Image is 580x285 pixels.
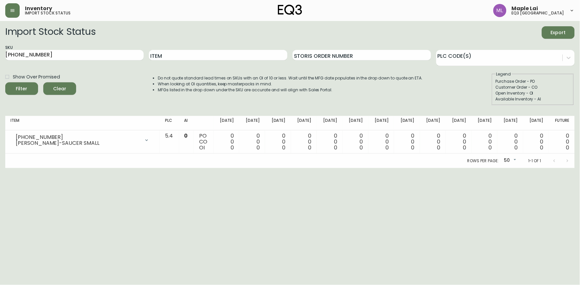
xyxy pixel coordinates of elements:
span: 0 [463,144,466,151]
th: [DATE] [214,116,239,130]
span: Clear [49,85,71,93]
span: 0 [282,144,286,151]
span: Show Over Promised [13,74,60,80]
th: Future [549,116,575,130]
div: 50 [501,155,518,166]
legend: Legend [496,71,512,77]
div: [PHONE_NUMBER][PERSON_NAME]-SAUCER SMALL [10,133,155,147]
h5: import stock status [25,11,71,15]
div: PO CO [199,133,208,151]
div: 0 0 [554,133,570,151]
div: 0 0 [322,133,337,151]
th: [DATE] [342,116,368,130]
span: 0 [334,144,337,151]
span: 0 [540,144,544,151]
div: 0 0 [528,133,544,151]
th: [DATE] [317,116,342,130]
div: [PHONE_NUMBER] [16,134,140,140]
div: 0 0 [296,133,312,151]
th: [DATE] [265,116,291,130]
li: Do not quote standard lead times on SKUs with an OI of 10 or less. Wait until the MFG date popula... [158,75,423,81]
span: 0 [385,144,389,151]
img: logo [278,5,302,15]
span: 0 [515,144,518,151]
th: [DATE] [394,116,420,130]
span: 0 [489,144,492,151]
th: [DATE] [523,116,549,130]
span: 0 [437,144,441,151]
img: 61e28cffcf8cc9f4e300d877dd684943 [493,4,507,17]
div: 0 0 [374,133,389,151]
th: [DATE] [291,116,317,130]
span: Inventory [25,6,52,11]
div: 0 0 [399,133,415,151]
h2: Import Stock Status [5,26,95,39]
li: MFGs listed in the drop down under the SKU are accurate and will align with Sales Portal. [158,87,423,93]
div: Available Inventory - AI [496,96,570,102]
th: Item [5,116,160,130]
th: [DATE] [368,116,394,130]
span: 0 [360,144,363,151]
span: 0 [566,144,570,151]
div: 0 0 [451,133,466,151]
span: OI [199,144,205,151]
h5: eq3 [GEOGRAPHIC_DATA] [512,11,564,15]
td: 5.4 [160,130,179,154]
div: 0 0 [503,133,518,151]
div: 0 0 [244,133,260,151]
th: [DATE] [420,116,446,130]
li: When looking at OI quantities, keep masterpacks in mind. [158,81,423,87]
th: PLC [160,116,179,130]
div: [PERSON_NAME]-SAUCER SMALL [16,140,140,146]
span: 0 [411,144,415,151]
th: [DATE] [446,116,472,130]
div: Purchase Order - PO [496,78,570,84]
div: 0 0 [348,133,363,151]
th: [DATE] [497,116,523,130]
button: Export [542,26,575,39]
p: 1-1 of 1 [528,158,541,164]
button: Filter [5,82,38,95]
span: 0 [231,144,234,151]
span: 0 [184,132,188,140]
div: Open Inventory - OI [496,90,570,96]
div: 0 0 [477,133,492,151]
div: 0 0 [270,133,286,151]
th: AI [179,116,194,130]
th: [DATE] [471,116,497,130]
span: 0 [257,144,260,151]
button: Clear [43,82,76,95]
div: 0 0 [425,133,441,151]
span: Export [547,29,570,37]
th: [DATE] [239,116,265,130]
span: Maple Lai [512,6,538,11]
div: Customer Order - CO [496,84,570,90]
div: 0 0 [219,133,234,151]
span: 0 [308,144,311,151]
p: Rows per page: [467,158,499,164]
